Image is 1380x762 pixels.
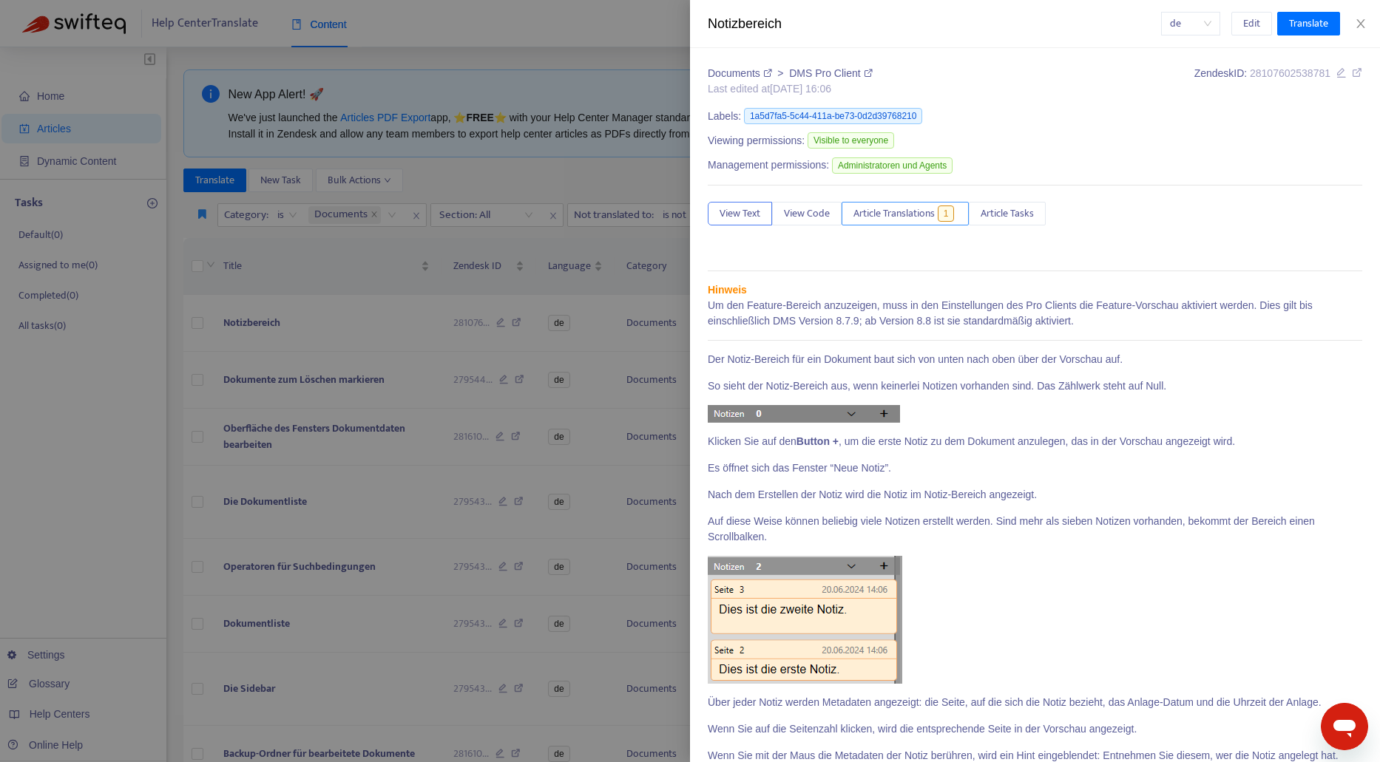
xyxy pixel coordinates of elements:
[708,157,829,173] span: Management permissions:
[1321,703,1368,750] iframe: Schaltfläche zum Öffnen des Messaging-Fensters
[784,205,830,222] span: View Code
[708,67,774,79] a: Documents
[808,132,894,149] span: Visible to everyone
[853,205,935,222] span: Article Translations
[1350,17,1371,31] button: Close
[720,205,760,222] span: View Text
[772,202,842,225] button: View Code
[708,202,772,225] button: View Text
[708,66,873,81] div: >
[708,556,902,684] img: 30066533404317
[1194,66,1362,97] div: Zendesk ID:
[969,202,1046,225] button: Article Tasks
[708,721,1362,737] p: Wenn Sie auf die Seitenzahl klicken, wird die entsprechende Seite in der Vorschau angezeigt.
[708,434,1362,449] p: Klicken Sie auf den , um die erste Notiz zu dem Dokument anzulegen, das in der Vorschau angezeigt...
[1250,67,1330,79] span: 28107602538781
[842,202,969,225] button: Article Translations1
[832,157,953,174] span: Administratoren und Agents
[1170,13,1211,35] span: de
[708,81,873,97] div: Last edited at [DATE] 16:06
[708,460,1362,476] p: Es öffnet sich das Fenster “Neue Notiz”.
[708,378,1362,394] p: So sieht der Notiz-Bereich aus, wenn keinerlei Notizen vorhanden sind. Das Zählwerk steht auf Null.
[1355,18,1367,30] span: close
[708,352,1362,367] p: Der Notiz-Bereich für ein Dokument baut sich von unten nach oben über der Vorschau auf.
[744,108,923,124] span: 1a5d7fa5-5c44-411a-be73-0d2d39768210
[708,487,1362,503] p: Nach dem Erstellen der Notiz wird die Notiz im Notiz-Bereich angezeigt.
[796,435,839,447] strong: Button +
[1243,16,1260,32] span: Edit
[708,133,805,149] span: Viewing permissions:
[938,205,955,222] span: 1
[708,695,1362,710] p: Über jeder Notiz werden Metadaten angezeigt: die Seite, auf die sich die Notiz bezieht, das Anlag...
[1277,12,1340,35] button: Translate
[708,282,1362,329] p: Um den Feature-Bereich anzuzeigen, muss in den Einstellungen des Pro Clients die Feature-Vorschau...
[789,67,872,79] a: DMS Pro Client
[981,205,1034,222] span: Article Tasks
[708,405,900,423] img: 30066525986333
[708,109,741,124] span: Labels:
[1231,12,1272,35] button: Edit
[708,514,1362,545] p: Auf diese Weise können beliebig viele Notizen erstellt werden. Sind mehr als sieben Notizen vorha...
[708,284,747,296] span: Hinweis
[708,14,1161,34] div: Notizbereich
[1289,16,1328,32] span: Translate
